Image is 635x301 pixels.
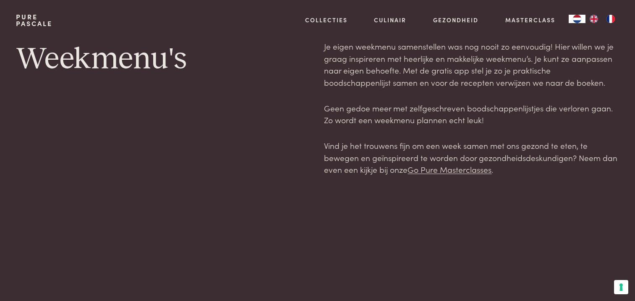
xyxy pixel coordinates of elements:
[433,16,478,24] a: Gezondheid
[585,15,619,23] ul: Language list
[569,15,585,23] a: NL
[569,15,619,23] aside: Language selected: Nederlands
[305,16,348,24] a: Collecties
[324,40,619,89] p: Je eigen weekmenu samenstellen was nog nooit zo eenvoudig! Hier willen we je graag inspireren met...
[324,140,619,176] p: Vind je het trouwens fijn om een week samen met ons gezond te eten, te bewegen en geïnspireerd te...
[505,16,555,24] a: Masterclass
[408,164,491,175] a: Go Pure Masterclasses
[324,102,619,126] p: Geen gedoe meer met zelfgeschreven boodschappenlijstjes die verloren gaan. Zo wordt een weekmenu ...
[374,16,406,24] a: Culinair
[16,13,52,27] a: PurePascale
[585,15,602,23] a: EN
[16,40,311,78] h1: Weekmenu's
[614,280,628,294] button: Uw voorkeuren voor toestemming voor trackingtechnologieën
[569,15,585,23] div: Language
[602,15,619,23] a: FR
